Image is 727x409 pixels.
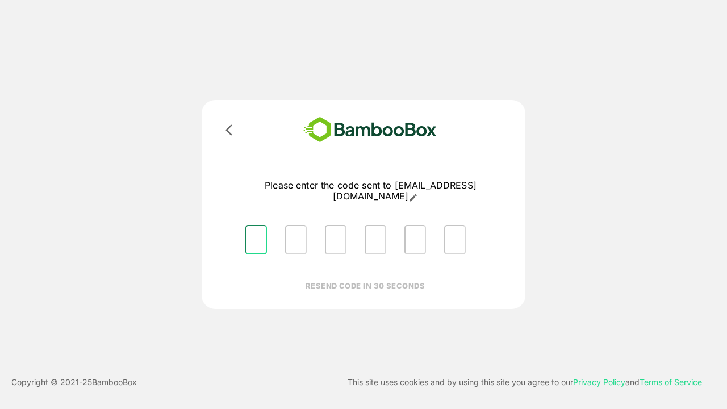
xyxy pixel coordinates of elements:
input: Please enter OTP character 3 [325,225,346,254]
p: This site uses cookies and by using this site you agree to our and [348,375,702,389]
img: bamboobox [287,114,453,146]
input: Please enter OTP character 2 [285,225,307,254]
a: Privacy Policy [573,377,625,387]
p: Copyright © 2021- 25 BambooBox [11,375,137,389]
input: Please enter OTP character 1 [245,225,267,254]
p: Please enter the code sent to [EMAIL_ADDRESS][DOMAIN_NAME] [236,180,505,202]
input: Please enter OTP character 5 [404,225,426,254]
input: Please enter OTP character 4 [365,225,386,254]
a: Terms of Service [640,377,702,387]
input: Please enter OTP character 6 [444,225,466,254]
